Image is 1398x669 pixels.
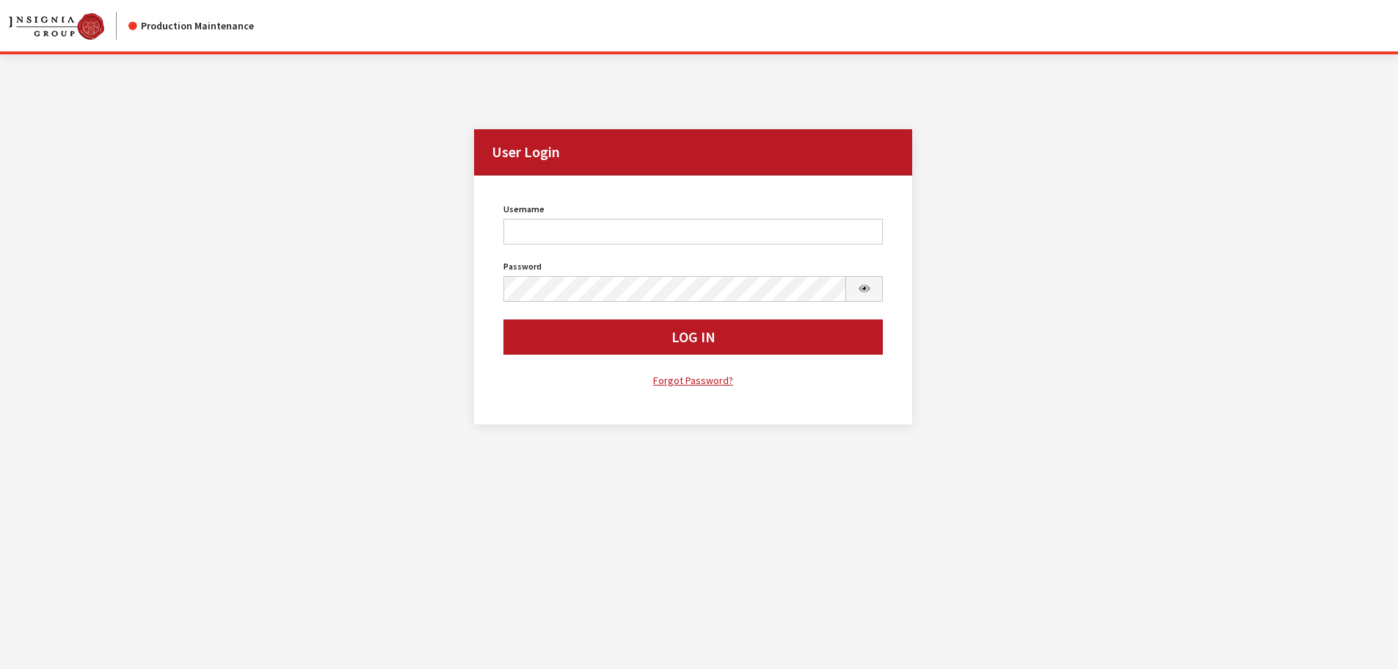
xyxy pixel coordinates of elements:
label: Username [503,203,545,216]
button: Show Password [845,276,884,302]
div: Production Maintenance [128,18,254,34]
label: Password [503,260,542,273]
a: Insignia Group logo [9,12,128,40]
a: Forgot Password? [503,372,884,389]
h2: User Login [474,129,913,176]
button: Log In [503,319,884,355]
img: Catalog Maintenance [9,13,104,40]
